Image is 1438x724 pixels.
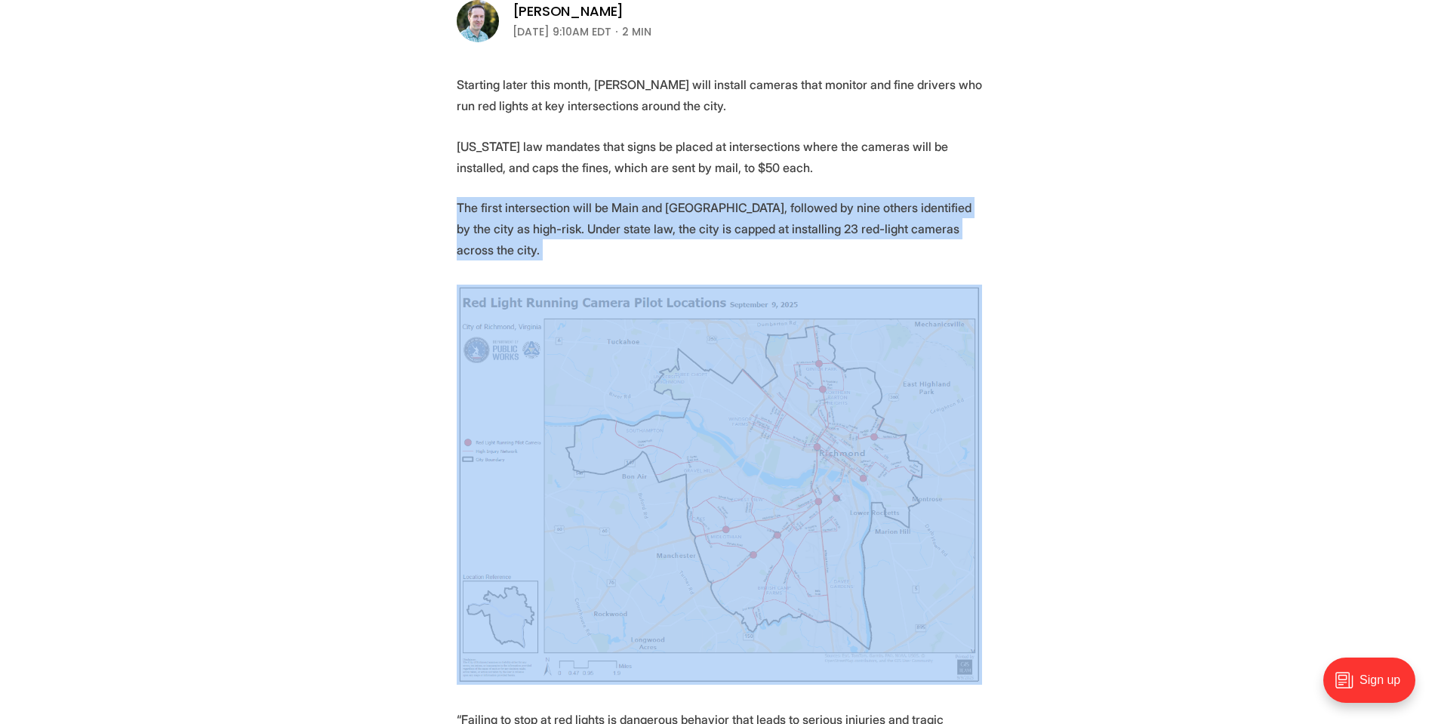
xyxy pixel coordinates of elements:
[513,2,624,20] a: [PERSON_NAME]
[622,23,651,41] span: 2 min
[457,74,982,116] p: Starting later this month, [PERSON_NAME] will install cameras that monitor and fine drivers who r...
[513,23,611,41] time: [DATE] 9:10AM EDT
[1310,650,1438,724] iframe: portal-trigger
[457,136,982,178] p: [US_STATE] law mandates that signs be placed at intersections where the cameras will be installed...
[457,197,982,260] p: The first intersection will be Main and [GEOGRAPHIC_DATA], followed by nine others identified by ...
